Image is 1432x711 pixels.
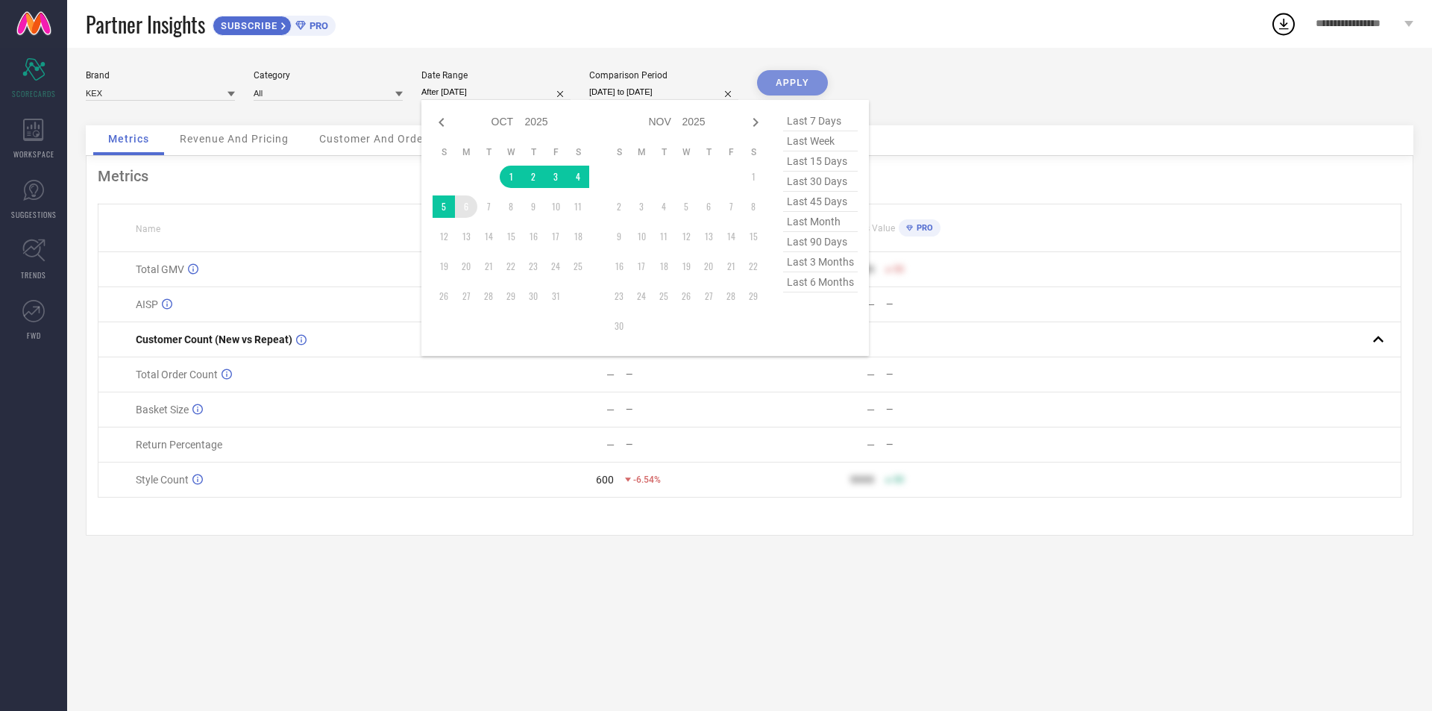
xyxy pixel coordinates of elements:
[742,255,764,278] td: Sat Nov 22 2025
[720,146,742,158] th: Friday
[136,404,189,416] span: Basket Size
[433,285,455,307] td: Sun Oct 26 2025
[13,148,54,160] span: WORKSPACE
[433,225,455,248] td: Sun Oct 12 2025
[886,439,1009,450] div: —
[477,225,500,248] td: Tue Oct 14 2025
[783,252,858,272] span: last 3 months
[653,255,675,278] td: Tue Nov 18 2025
[433,255,455,278] td: Sun Oct 19 2025
[12,88,56,99] span: SCORECARDS
[867,439,875,451] div: —
[544,225,567,248] td: Fri Oct 17 2025
[500,285,522,307] td: Wed Oct 29 2025
[653,225,675,248] td: Tue Nov 11 2025
[697,225,720,248] td: Thu Nov 13 2025
[608,195,630,218] td: Sun Nov 02 2025
[589,70,738,81] div: Comparison Period
[500,146,522,158] th: Wednesday
[783,111,858,131] span: last 7 days
[500,225,522,248] td: Wed Oct 15 2025
[697,255,720,278] td: Thu Nov 20 2025
[522,166,544,188] td: Thu Oct 02 2025
[136,298,158,310] span: AISP
[500,255,522,278] td: Wed Oct 22 2025
[720,285,742,307] td: Fri Nov 28 2025
[455,225,477,248] td: Mon Oct 13 2025
[653,195,675,218] td: Tue Nov 04 2025
[567,146,589,158] th: Saturday
[589,84,738,100] input: Select comparison period
[783,232,858,252] span: last 90 days
[894,264,904,275] span: 50
[522,225,544,248] td: Thu Oct 16 2025
[180,133,289,145] span: Revenue And Pricing
[850,474,874,486] div: 9999
[108,133,149,145] span: Metrics
[596,474,614,486] div: 600
[720,225,742,248] td: Fri Nov 14 2025
[720,195,742,218] td: Fri Nov 07 2025
[606,439,615,451] div: —
[455,146,477,158] th: Monday
[477,195,500,218] td: Tue Oct 07 2025
[783,151,858,172] span: last 15 days
[477,285,500,307] td: Tue Oct 28 2025
[783,192,858,212] span: last 45 days
[136,439,222,451] span: Return Percentage
[783,131,858,151] span: last week
[455,195,477,218] td: Mon Oct 06 2025
[522,146,544,158] th: Thursday
[567,255,589,278] td: Sat Oct 25 2025
[86,70,235,81] div: Brand
[653,285,675,307] td: Tue Nov 25 2025
[544,285,567,307] td: Fri Oct 31 2025
[867,369,875,380] div: —
[886,299,1009,310] div: —
[742,195,764,218] td: Sat Nov 08 2025
[544,255,567,278] td: Fri Oct 24 2025
[867,404,875,416] div: —
[608,315,630,337] td: Sun Nov 30 2025
[606,369,615,380] div: —
[626,439,749,450] div: —
[136,333,292,345] span: Customer Count (New vs Repeat)
[213,12,336,36] a: SUBSCRIBEPRO
[742,225,764,248] td: Sat Nov 15 2025
[630,225,653,248] td: Mon Nov 10 2025
[742,285,764,307] td: Sat Nov 29 2025
[894,474,904,485] span: 50
[306,20,328,31] span: PRO
[136,369,218,380] span: Total Order Count
[675,285,697,307] td: Wed Nov 26 2025
[522,195,544,218] td: Thu Oct 09 2025
[136,224,160,234] span: Name
[213,20,281,31] span: SUBSCRIBE
[319,133,433,145] span: Customer And Orders
[913,223,933,233] span: PRO
[544,195,567,218] td: Fri Oct 10 2025
[567,166,589,188] td: Sat Oct 04 2025
[1270,10,1297,37] div: Open download list
[742,146,764,158] th: Saturday
[697,146,720,158] th: Thursday
[455,255,477,278] td: Mon Oct 20 2025
[27,330,41,341] span: FWD
[522,285,544,307] td: Thu Oct 30 2025
[606,404,615,416] div: —
[522,255,544,278] td: Thu Oct 23 2025
[630,285,653,307] td: Mon Nov 24 2025
[98,167,1401,185] div: Metrics
[675,146,697,158] th: Wednesday
[630,195,653,218] td: Mon Nov 03 2025
[500,166,522,188] td: Wed Oct 01 2025
[433,195,455,218] td: Sun Oct 05 2025
[747,113,764,131] div: Next month
[136,474,189,486] span: Style Count
[653,146,675,158] th: Tuesday
[867,298,875,310] div: —
[433,113,450,131] div: Previous month
[500,195,522,218] td: Wed Oct 08 2025
[608,146,630,158] th: Sunday
[421,70,571,81] div: Date Range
